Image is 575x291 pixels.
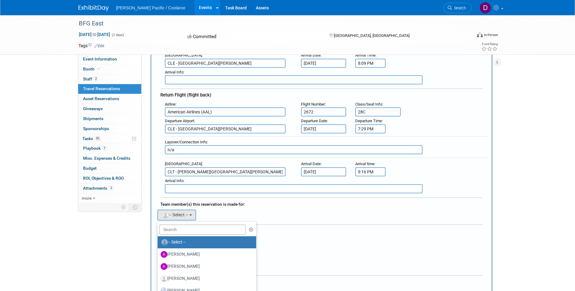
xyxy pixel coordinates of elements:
span: Departure Time [355,119,382,123]
span: [GEOGRAPHIC_DATA] [165,162,202,166]
img: Unassigned-User-Icon.png [161,239,168,246]
div: Event Rating [481,43,498,46]
span: Class/Seat Info [355,102,382,106]
a: Shipments [78,114,141,124]
span: (2 days) [111,33,124,37]
span: Arrival Info [165,178,183,183]
span: Staff [83,77,98,81]
span: Arrival Date [301,162,321,166]
small: : [165,140,208,144]
img: Deja Bush [480,2,491,14]
span: 7 [102,146,107,151]
span: Booth [83,67,102,71]
small: : [355,119,383,123]
span: Layover/Connection Info [165,140,207,144]
label: [PERSON_NAME] [161,250,250,259]
span: Departure Date [301,119,327,123]
small: : [355,162,375,166]
label: [PERSON_NAME] [161,274,250,283]
span: Event Information [83,57,117,61]
span: Arrival Time [355,53,376,57]
div: BFG East [77,18,463,29]
a: Playbook7 [78,144,141,153]
small: : [165,70,184,74]
a: Staff2 [78,74,141,84]
span: to [92,32,97,37]
span: Attachments [83,186,113,191]
span: Return Flight (flight back) [160,92,211,98]
span: Shipments [83,116,103,121]
a: Sponsorships [78,124,141,134]
span: Misc. Expenses & Credits [83,156,130,161]
span: more [82,196,92,201]
span: 3 [109,186,113,190]
span: Tasks [82,136,101,141]
span: [PERSON_NAME] Pacific / Coolaroo [116,5,186,10]
a: Edit [94,44,104,48]
td: Toggle Event Tabs [129,203,141,211]
span: ROI, Objectives & ROO [83,176,124,181]
span: [DATE] [DATE] [79,32,110,37]
small: : [355,102,383,106]
i: Booth reservation complete [97,67,100,70]
span: Arrival Info [165,70,183,74]
span: Arrival time [355,162,374,166]
img: Format-Inperson.png [477,32,483,37]
div: Event Format [436,31,498,41]
a: Travel Reservations [78,84,141,94]
input: Search [159,224,246,235]
a: Booth [78,64,141,74]
button: -- Select -- [157,210,196,221]
div: Committed [186,31,319,42]
span: Arrival Date [301,53,321,57]
span: Playbook [83,146,107,151]
body: Rich Text Area. Press ALT-0 for help. [3,2,313,9]
span: 0% [95,136,101,141]
a: Attachments3 [78,184,141,193]
span: Flight Number [301,102,325,106]
a: Giveaways [78,104,141,114]
div: Cost: [160,227,483,233]
span: Giveaways [83,106,103,111]
label: -- Select -- [161,237,250,247]
img: A.jpg [161,251,167,258]
td: Tags [79,43,104,49]
small: : [165,178,184,183]
a: more [78,194,141,203]
a: Asset Reservations [78,94,141,104]
small: : [301,53,322,57]
a: Event Information [78,54,141,64]
span: Airline [165,102,176,106]
small: : [301,102,326,106]
small: : [355,53,376,57]
a: Tasks0% [78,134,141,144]
span: Sponsorships [83,126,109,131]
div: Team member(s) this reservation is made for: [160,199,483,208]
span: Asset Reservations [83,96,119,101]
td: Personalize Event Tab Strip [119,203,129,211]
span: Search [452,6,466,10]
div: In-Person [484,33,498,37]
img: A.jpg [161,263,167,270]
span: Travel Reservations [83,86,120,91]
img: ExhibitDay [79,5,109,11]
small: : [165,102,176,106]
small: : [165,53,203,57]
a: Misc. Expenses & Credits [78,154,141,163]
a: ROI, Objectives & ROO [78,174,141,183]
span: -- Select -- [162,212,189,217]
span: Departure Airport [165,119,194,123]
span: Budget [83,166,97,171]
a: Budget [78,164,141,173]
small: : [165,119,195,123]
small: : [165,162,203,166]
span: [GEOGRAPHIC_DATA], [GEOGRAPHIC_DATA] [334,33,410,38]
a: Search [444,3,472,13]
span: 2 [94,77,98,81]
small: : [301,119,328,123]
span: [GEOGRAPHIC_DATA] [165,53,202,57]
small: : [301,162,322,166]
label: [PERSON_NAME] [161,262,250,271]
img: Associate-Profile-5.png [161,275,167,282]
